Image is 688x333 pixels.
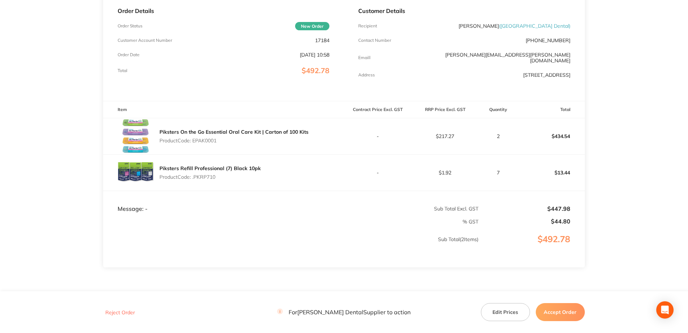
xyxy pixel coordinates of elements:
[103,101,344,118] th: Item
[295,22,329,30] span: New Order
[479,170,517,176] p: 7
[118,38,172,43] p: Customer Account Number
[315,37,329,43] p: 17184
[479,218,570,225] p: $44.80
[159,165,261,172] a: Piksters Refill Professional (7) Black 10pk
[518,128,584,145] p: $434.54
[479,101,517,118] th: Quantity
[344,133,411,139] p: -
[302,66,329,75] span: $492.78
[499,23,570,29] span: ( [GEOGRAPHIC_DATA] Dental )
[344,101,411,118] th: Contract Price Excl. GST
[104,236,478,257] p: Sub Total ( 2 Items)
[118,68,127,73] p: Total
[358,72,375,77] p: Address
[300,52,329,58] p: [DATE] 10:58
[344,206,478,212] p: Sub Total Excl. GST
[518,164,584,181] p: $13.44
[103,191,344,213] td: Message: -
[411,101,479,118] th: RRP Price Excl. GST
[479,205,570,212] p: $447.98
[412,133,478,139] p: $217.27
[517,101,585,118] th: Total
[479,234,584,259] p: $492.78
[523,72,570,78] p: [STREET_ADDRESS]
[159,138,308,143] p: Product Code: EPAK0001
[277,309,411,316] p: For [PERSON_NAME] Dental Supplier to action
[104,219,478,225] p: % GST
[358,38,391,43] p: Contact Number
[118,23,143,28] p: Order Status
[103,309,137,316] button: Reject Order
[358,23,377,28] p: Recipient
[118,118,154,154] img: MzRucjRoOQ
[344,170,411,176] p: -
[412,170,478,176] p: $1.92
[358,8,570,14] p: Customer Details
[536,303,585,321] button: Accept Order
[445,52,570,64] a: [PERSON_NAME][EMAIL_ADDRESS][PERSON_NAME][DOMAIN_NAME]
[481,303,530,321] button: Edit Prices
[118,52,140,57] p: Order Date
[459,23,570,29] p: [PERSON_NAME]
[358,55,371,60] p: Emaill
[656,301,674,319] div: Open Intercom Messenger
[118,155,154,191] img: ZWNxa3hheQ
[159,129,308,135] a: Piksters On the Go Essential Oral Care Kit | Carton of 100 Kits
[159,174,261,180] p: Product Code: .PKRP710
[526,37,570,43] p: [PHONE_NUMBER]
[118,8,329,14] p: Order Details
[479,133,517,139] p: 2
